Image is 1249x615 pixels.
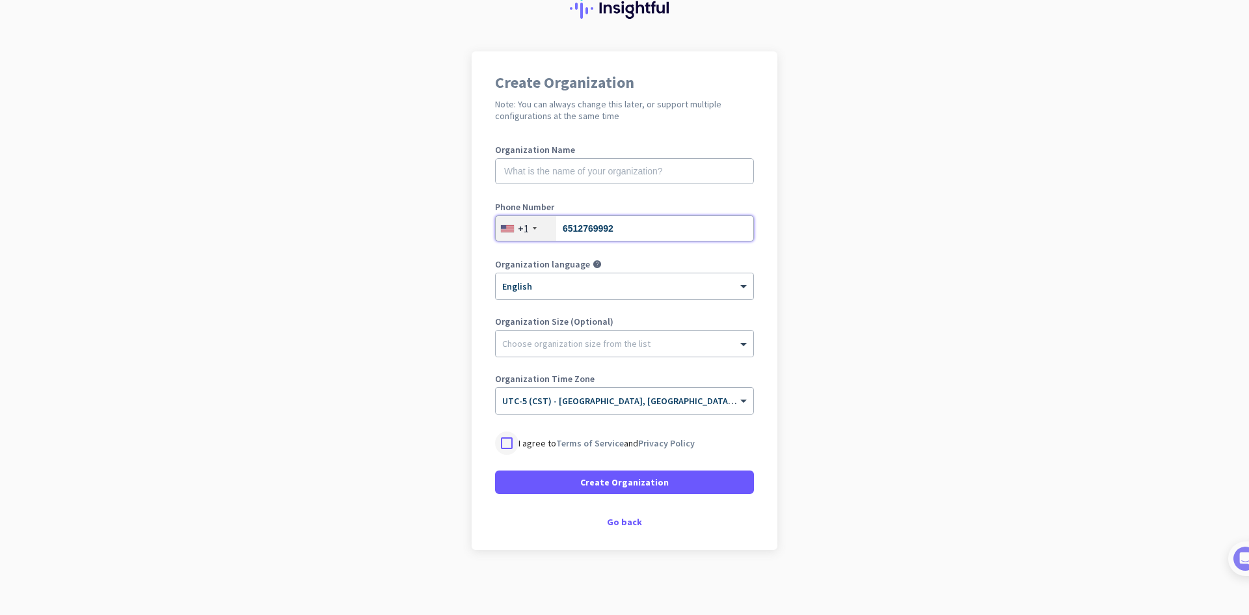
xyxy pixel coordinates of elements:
[593,260,602,269] i: help
[495,75,754,90] h1: Create Organization
[495,202,754,212] label: Phone Number
[580,476,669,489] span: Create Organization
[495,158,754,184] input: What is the name of your organization?
[495,145,754,154] label: Organization Name
[495,517,754,526] div: Go back
[556,437,624,449] a: Terms of Service
[495,374,754,383] label: Organization Time Zone
[495,317,754,326] label: Organization Size (Optional)
[495,260,590,269] label: Organization language
[518,437,695,450] p: I agree to and
[638,437,695,449] a: Privacy Policy
[495,471,754,494] button: Create Organization
[518,222,529,235] div: +1
[495,98,754,122] h2: Note: You can always change this later, or support multiple configurations at the same time
[495,215,754,241] input: 201-555-0123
